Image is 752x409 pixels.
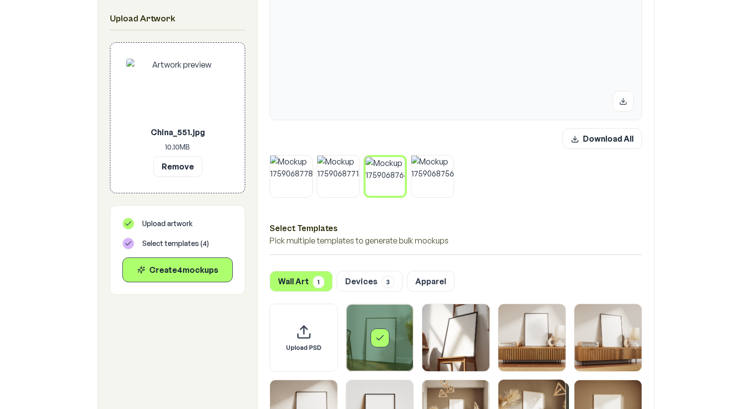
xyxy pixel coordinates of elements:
[126,126,229,138] p: China_551.jpg
[270,235,642,246] p: Pick multiple templates to generate bulk mockups
[613,91,634,112] button: Download mockup
[142,239,209,248] span: Select templates ( 4 )
[126,142,229,152] p: 10.10 MB
[110,12,245,26] h2: Upload Artwork
[366,157,405,196] img: Mockup 1759068764328
[131,264,224,276] div: Create 4 mockup s
[270,304,338,372] div: Upload custom PSD template
[317,156,360,198] img: Mockup 1759068771696
[270,271,333,292] button: Wall Art1
[346,304,414,372] div: Select template Framed Poster
[498,304,566,372] div: Select template Framed Poster 3
[142,219,192,229] span: Upload artwork
[153,156,202,177] button: Remove
[286,344,321,352] span: Upload PSD
[574,304,642,371] img: Framed Poster 4
[313,276,324,288] span: 1
[411,156,454,198] img: Mockup 1759068756901
[574,304,642,372] div: Select template Framed Poster 4
[407,271,455,292] button: Apparel
[563,128,642,149] button: Download All
[122,257,233,282] button: Create4mockups
[270,222,642,235] h3: Select Templates
[337,271,403,292] button: Devices3
[498,304,565,371] img: Framed Poster 3
[422,304,489,371] img: Framed Poster 2
[270,156,312,198] img: Mockup 1759068778912
[381,276,394,288] span: 3
[126,59,229,122] img: Artwork preview
[422,304,490,372] div: Select template Framed Poster 2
